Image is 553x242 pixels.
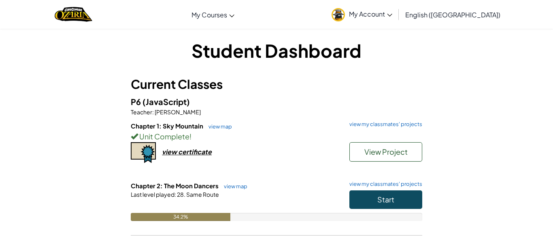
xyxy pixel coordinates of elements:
span: Start [377,195,394,204]
a: view my classmates' projects [345,122,422,127]
a: My Courses [187,4,238,25]
span: Unit Complete [138,132,189,141]
span: P6 [131,97,143,107]
div: 34.2% [131,213,230,221]
span: English ([GEOGRAPHIC_DATA]) [405,11,500,19]
img: Home [55,6,92,23]
a: view map [204,123,232,130]
span: Chapter 2: The Moon Dancers [131,182,220,189]
img: certificate-icon.png [131,142,156,163]
img: avatar [332,8,345,21]
button: Start [349,190,422,209]
h1: Student Dashboard [131,38,422,63]
span: My Courses [191,11,227,19]
a: view map [220,183,247,189]
a: My Account [328,2,396,27]
span: Last level played [131,191,174,198]
span: My Account [349,10,392,18]
span: View Project [364,147,408,156]
div: view certificate [162,147,212,156]
a: view certificate [131,147,212,156]
span: Chapter 1: Sky Mountain [131,122,204,130]
a: view my classmates' projects [345,181,422,187]
span: Same Route [185,191,219,198]
span: Teacher [131,108,152,116]
h3: Current Classes [131,75,422,93]
span: : [152,108,154,116]
a: Ozaria by CodeCombat logo [55,6,92,23]
a: English ([GEOGRAPHIC_DATA]) [401,4,504,25]
button: View Project [349,142,422,162]
span: ! [189,132,191,141]
span: 28. [176,191,185,198]
span: (JavaScript) [143,97,190,107]
span: : [174,191,176,198]
span: [PERSON_NAME] [154,108,201,116]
